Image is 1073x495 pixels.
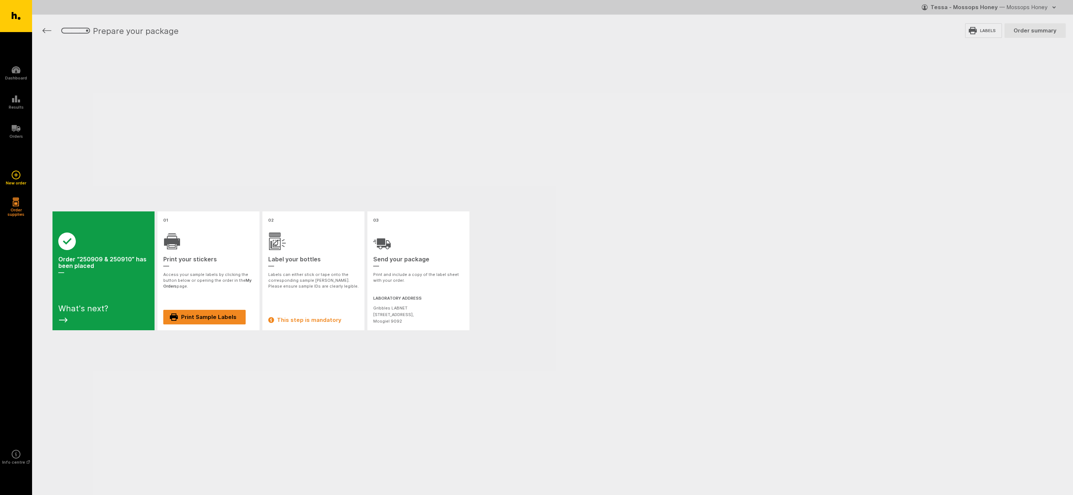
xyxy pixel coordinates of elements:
[2,460,30,464] h5: Info centre
[277,316,342,324] span: This step is mandatory
[5,76,27,80] h5: Dashboard
[163,310,246,324] a: Print Sample Labels
[922,1,1058,13] button: Tessa - Mossops Honey — Mossops Honey
[163,262,254,269] div: —
[9,134,23,139] h5: Orders
[373,217,464,224] div: 03
[268,272,359,289] p: Labels can either stick or tape onto the corresponding sample [PERSON_NAME]. Please ensure sample...
[373,305,464,324] div: Gribbles LABNET [STREET_ADDRESS], Mosgiel 9092
[58,269,149,276] div: —
[268,217,359,224] div: 02
[268,262,359,269] div: —
[163,278,251,289] a: My Orders
[965,23,1002,38] a: Labels
[5,208,27,217] h5: Order supplies
[9,105,24,109] h5: Results
[1004,23,1066,38] a: Order summary
[373,295,464,302] h3: Laboratory address
[93,25,179,36] h1: Prepare your package
[373,262,464,269] div: —
[163,256,254,269] h2: Print your stickers
[163,272,254,289] p: Access your sample labels by clicking the button below or opening the order in the page.
[930,4,998,11] strong: Tessa - Mossops Honey
[999,4,1047,11] span: — Mossops Honey
[6,181,26,185] h5: New order
[373,272,464,284] p: Print and include a copy of the label sheet with your order.
[58,256,149,276] h2: Order “250909 & 250910” has been placed
[373,256,464,269] h2: Send your package
[163,217,254,224] div: 01
[58,304,149,313] div: What's next?
[268,256,359,269] h2: Label your bottles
